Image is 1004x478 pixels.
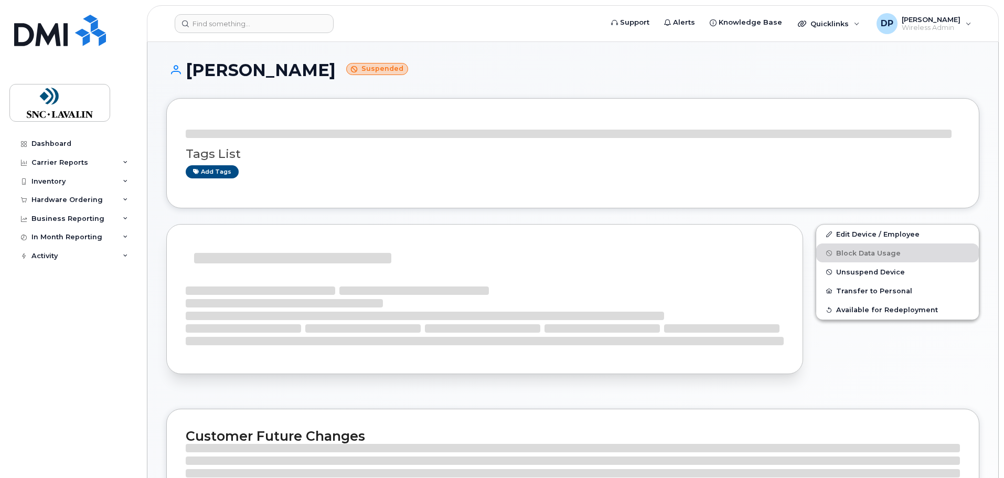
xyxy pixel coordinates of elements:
[836,268,905,276] span: Unsuspend Device
[186,147,960,161] h3: Tags List
[816,281,979,300] button: Transfer to Personal
[816,225,979,243] a: Edit Device / Employee
[186,165,239,178] a: Add tags
[816,262,979,281] button: Unsuspend Device
[836,306,938,314] span: Available for Redeployment
[186,428,960,444] h2: Customer Future Changes
[346,63,408,75] small: Suspended
[816,300,979,319] button: Available for Redeployment
[166,61,979,79] h1: [PERSON_NAME]
[816,243,979,262] button: Block Data Usage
